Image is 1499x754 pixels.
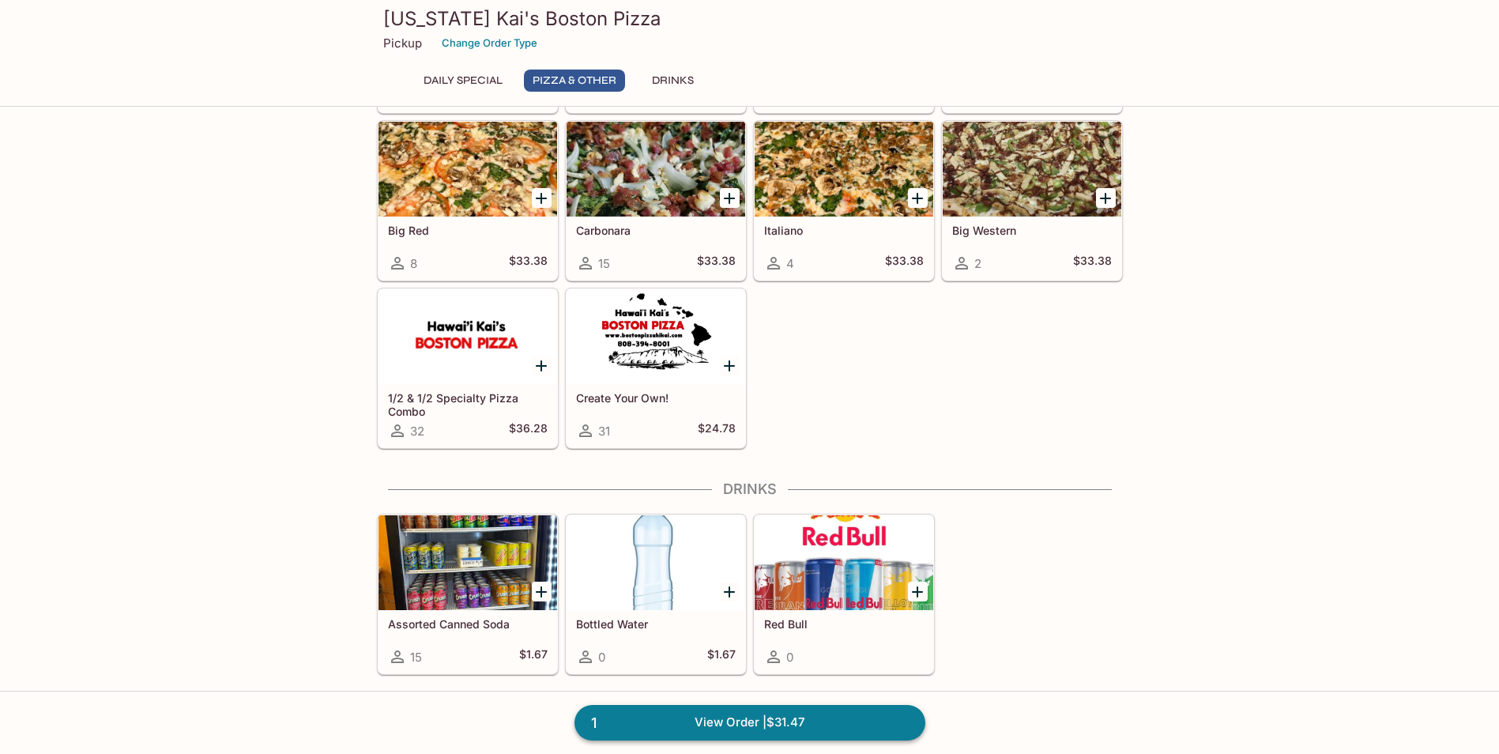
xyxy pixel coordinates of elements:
div: Big Western [943,122,1121,217]
a: Create Your Own!31$24.78 [566,288,746,448]
span: 15 [410,650,422,665]
a: Carbonara15$33.38 [566,121,746,281]
h5: 1/2 & 1/2 Specialty Pizza Combo [388,391,548,417]
a: Bottled Water0$1.67 [566,515,746,674]
h5: Red Bull [764,617,924,631]
button: Add Carbonara [720,188,740,208]
h5: $36.28 [509,421,548,440]
h5: $1.67 [519,647,548,666]
h3: [US_STATE] Kai's Boston Pizza [383,6,1117,31]
div: 1/2 & 1/2 Specialty Pizza Combo [379,289,557,384]
div: Bottled Water [567,515,745,610]
h5: Big Red [388,224,548,237]
button: Add Red Bull [908,582,928,601]
h5: $33.38 [1073,254,1112,273]
span: 4 [786,256,794,271]
div: Create Your Own! [567,289,745,384]
button: Add Big Red [532,188,552,208]
h5: Italiano [764,224,924,237]
span: 1 [582,712,606,734]
button: Pizza & Other [524,70,625,92]
h5: Bottled Water [576,617,736,631]
button: Add 1/2 & 1/2 Specialty Pizza Combo [532,356,552,375]
span: 32 [410,424,424,439]
h4: Drinks [377,481,1123,498]
a: Big Red8$33.38 [378,121,558,281]
div: Red Bull [755,515,933,610]
span: 31 [598,424,610,439]
span: 8 [410,256,417,271]
h5: $33.38 [697,254,736,273]
button: Add Bottled Water [720,582,740,601]
p: Pickup [383,36,422,51]
a: Red Bull0 [754,515,934,674]
div: Big Red [379,122,557,217]
button: Add Create Your Own! [720,356,740,375]
h5: Big Western [952,224,1112,237]
button: Change Order Type [435,31,544,55]
button: Add Assorted Canned Soda [532,582,552,601]
h5: $24.78 [698,421,736,440]
h5: Assorted Canned Soda [388,617,548,631]
button: Drinks [638,70,709,92]
h5: $33.38 [885,254,924,273]
a: Big Western2$33.38 [942,121,1122,281]
button: Add Big Western [1096,188,1116,208]
a: Italiano4$33.38 [754,121,934,281]
div: Italiano [755,122,933,217]
h5: Carbonara [576,224,736,237]
button: Daily Special [415,70,511,92]
div: Assorted Canned Soda [379,515,557,610]
a: 1/2 & 1/2 Specialty Pizza Combo32$36.28 [378,288,558,448]
h5: $1.67 [707,647,736,666]
a: 1View Order |$31.47 [574,705,925,740]
span: 0 [786,650,793,665]
div: Carbonara [567,122,745,217]
h5: Create Your Own! [576,391,736,405]
a: Assorted Canned Soda15$1.67 [378,515,558,674]
button: Add Italiano [908,188,928,208]
span: 0 [598,650,605,665]
h5: $33.38 [509,254,548,273]
span: 2 [974,256,981,271]
span: 15 [598,256,610,271]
